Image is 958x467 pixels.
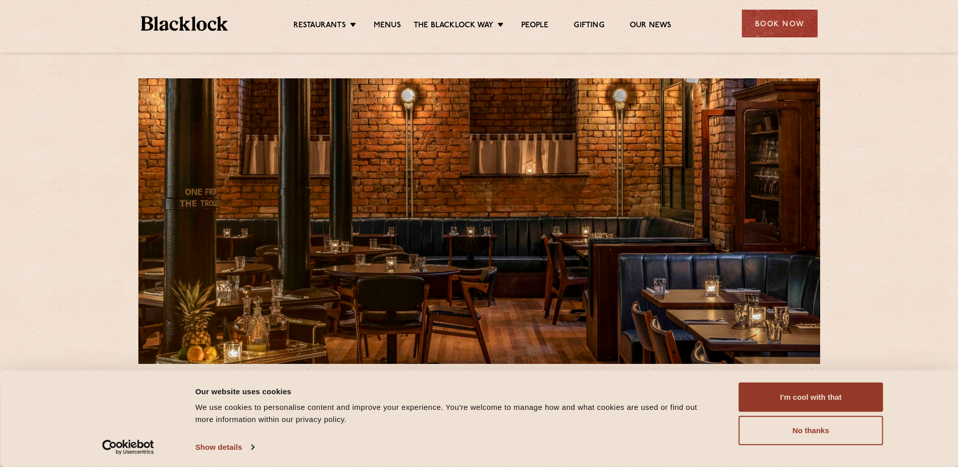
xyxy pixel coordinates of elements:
[141,16,228,31] img: BL_Textured_Logo-footer-cropped.svg
[739,383,883,412] button: I'm cool with that
[195,401,716,426] div: We use cookies to personalise content and improve your experience. You're welcome to manage how a...
[293,21,346,32] a: Restaurants
[84,440,172,455] a: Usercentrics Cookiebot - opens in a new window
[414,21,493,32] a: The Blacklock Way
[195,385,716,397] div: Our website uses cookies
[739,416,883,445] button: No thanks
[521,21,548,32] a: People
[574,21,604,32] a: Gifting
[742,10,818,37] div: Book Now
[195,440,254,455] a: Show details
[630,21,672,32] a: Our News
[374,21,401,32] a: Menus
